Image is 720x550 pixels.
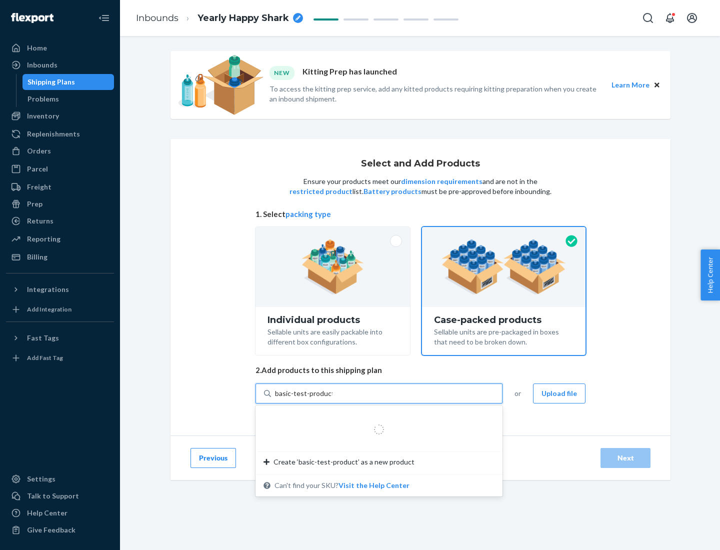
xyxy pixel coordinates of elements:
[255,365,585,375] span: 2. Add products to this shipping plan
[288,176,552,196] p: Ensure your products meet our and are not in the list. must be pre-approved before inbounding.
[6,161,114,177] a: Parcel
[6,330,114,346] button: Fast Tags
[609,453,642,463] div: Next
[27,182,51,192] div: Freight
[269,66,294,79] div: NEW
[514,388,521,398] span: or
[274,480,409,490] span: Can't find your SKU?
[600,448,650,468] button: Next
[27,353,63,362] div: Add Fast Tag
[27,284,69,294] div: Integrations
[22,74,114,90] a: Shipping Plans
[27,111,59,121] div: Inventory
[27,305,71,313] div: Add Integration
[289,186,352,196] button: restricted product
[273,457,414,467] span: Create ‘basic-test-product’ as a new product
[27,333,59,343] div: Fast Tags
[302,66,397,79] p: Kitting Prep has launched
[6,231,114,247] a: Reporting
[6,179,114,195] a: Freight
[136,12,178,23] a: Inbounds
[700,249,720,300] button: Help Center
[267,325,398,347] div: Sellable units are easily packable into different box configurations.
[27,491,79,501] div: Talk to Support
[6,143,114,159] a: Orders
[267,315,398,325] div: Individual products
[651,79,662,90] button: Close
[27,43,47,53] div: Home
[11,13,53,23] img: Flexport logo
[6,505,114,521] a: Help Center
[533,383,585,403] button: Upload file
[434,325,573,347] div: Sellable units are pre-packaged in boxes that need to be broken down.
[338,480,409,490] button: Create ‘basic-test-product’ as a new productCan't find your SKU?
[27,164,48,174] div: Parcel
[682,8,702,28] button: Open account menu
[6,57,114,73] a: Inbounds
[361,159,480,169] h1: Select and Add Products
[6,40,114,56] a: Home
[27,234,60,244] div: Reporting
[434,315,573,325] div: Case-packed products
[27,60,57,70] div: Inbounds
[22,91,114,107] a: Problems
[190,448,236,468] button: Previous
[638,8,658,28] button: Open Search Box
[6,488,114,504] a: Talk to Support
[197,12,289,25] span: Yearly Happy Shark
[27,216,53,226] div: Returns
[27,199,42,209] div: Prep
[6,281,114,297] button: Integrations
[6,213,114,229] a: Returns
[6,301,114,317] a: Add Integration
[27,252,47,262] div: Billing
[6,522,114,538] button: Give Feedback
[27,146,51,156] div: Orders
[27,525,75,535] div: Give Feedback
[285,209,331,219] button: packing type
[301,239,364,294] img: individual-pack.facf35554cb0f1810c75b2bd6df2d64e.png
[27,474,55,484] div: Settings
[128,3,311,33] ol: breadcrumbs
[6,350,114,366] a: Add Fast Tag
[27,508,67,518] div: Help Center
[27,94,59,104] div: Problems
[441,239,566,294] img: case-pack.59cecea509d18c883b923b81aeac6d0b.png
[363,186,421,196] button: Battery products
[6,471,114,487] a: Settings
[401,176,482,186] button: dimension requirements
[27,129,80,139] div: Replenishments
[660,8,680,28] button: Open notifications
[269,84,602,104] p: To access the kitting prep service, add any kitted products requiring kitting preparation when yo...
[6,249,114,265] a: Billing
[6,196,114,212] a: Prep
[27,77,75,87] div: Shipping Plans
[611,79,649,90] button: Learn More
[6,126,114,142] a: Replenishments
[6,108,114,124] a: Inventory
[275,388,332,398] input: Create ‘basic-test-product’ as a new productCan't find your SKU?Visit the Help Center
[94,8,114,28] button: Close Navigation
[255,209,585,219] span: 1. Select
